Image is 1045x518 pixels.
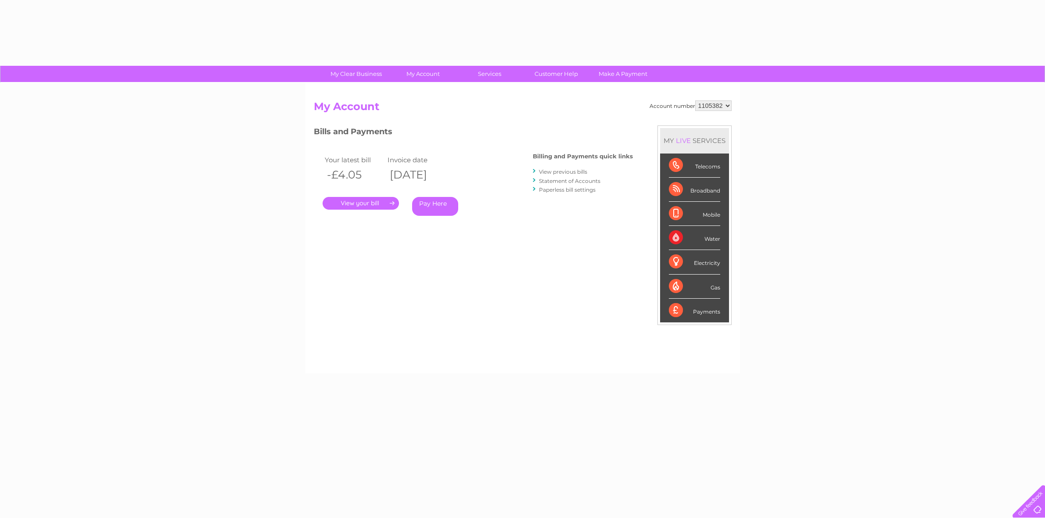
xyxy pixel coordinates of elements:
[650,100,732,111] div: Account number
[533,153,633,160] h4: Billing and Payments quick links
[320,66,392,82] a: My Clear Business
[385,166,449,184] th: [DATE]
[323,197,399,210] a: .
[669,275,720,299] div: Gas
[669,299,720,322] div: Payments
[453,66,526,82] a: Services
[669,178,720,202] div: Broadband
[323,166,386,184] th: -£4.05
[539,186,596,193] a: Paperless bill settings
[314,100,732,117] h2: My Account
[669,202,720,226] div: Mobile
[323,154,386,166] td: Your latest bill
[520,66,593,82] a: Customer Help
[669,250,720,274] div: Electricity
[674,136,693,145] div: LIVE
[412,197,458,216] a: Pay Here
[539,168,587,175] a: View previous bills
[660,128,729,153] div: MY SERVICES
[387,66,459,82] a: My Account
[314,125,633,141] h3: Bills and Payments
[539,178,600,184] a: Statement of Accounts
[587,66,659,82] a: Make A Payment
[669,154,720,178] div: Telecoms
[669,226,720,250] div: Water
[385,154,449,166] td: Invoice date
